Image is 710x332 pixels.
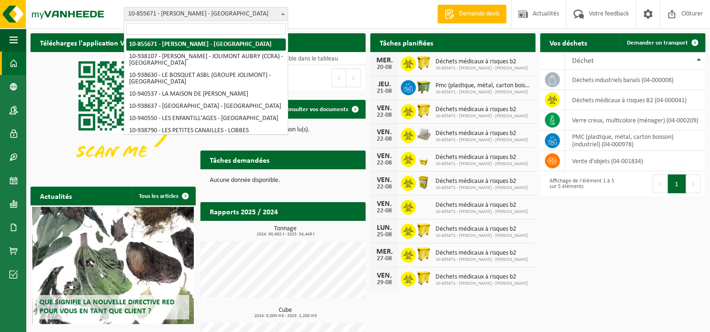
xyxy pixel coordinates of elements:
td: PMC (plastique, métal, carton boisson) (industriel) (04-000978) [565,130,705,151]
button: Next [686,174,701,193]
img: WB-0770-HPE-YW-14 [416,246,432,262]
h2: Rapports 2025 / 2024 [200,202,287,220]
div: VEN. [375,152,394,160]
img: WB-0770-HPE-YW-14 [416,222,432,238]
h2: Téléchargez l'application Vanheede+ maintenant! [31,33,196,52]
td: verre creux, multicolore (ménager) (04-000209) [565,110,705,130]
h2: Tâches demandées [200,151,279,169]
a: Demander un transport [619,33,704,52]
div: 22-08 [375,160,394,166]
img: WB-0770-HPE-YW-14 [416,103,432,119]
img: WB-1100-HPE-GN-50 [416,79,432,95]
div: 20-08 [375,64,394,71]
td: vente d'objets (04-001834) [565,151,705,171]
span: Déchets médicaux à risques b2 [435,249,528,257]
div: VEN. [375,176,394,184]
span: Déchets médicaux à risques b2 [435,273,528,281]
img: LP-SB-00030-HPE-C6 [416,151,432,166]
div: 22-08 [375,112,394,119]
li: 10-938630 - LE BOSQUET ASBL (GROUPE JOLIMONT) - [GEOGRAPHIC_DATA] [126,69,286,88]
span: 10-855671 - [PERSON_NAME] - [PERSON_NAME] [435,209,528,215]
span: Déchets médicaux à risques b2 [435,178,528,185]
div: VEN. [375,200,394,208]
span: Déchet [572,57,594,65]
button: Previous [653,174,668,193]
span: 10-855671 - [PERSON_NAME] - [PERSON_NAME] [435,66,528,71]
li: 10-855671 - [PERSON_NAME] - [GEOGRAPHIC_DATA] [126,38,286,51]
span: 2024: 90,682 t - 2025: 54,449 t [205,232,366,237]
span: 10-855671 - [PERSON_NAME] - [PERSON_NAME] [435,233,528,239]
span: 10-855671 - [PERSON_NAME] - [PERSON_NAME] [435,185,528,191]
div: 22-08 [375,136,394,143]
div: 21-08 [375,88,394,95]
h2: Vos déchets [540,33,596,52]
h3: Tonnage [205,226,366,237]
div: 22-08 [375,184,394,190]
a: Demande devis [437,5,506,23]
td: déchets industriels banals (04-000008) [565,70,705,90]
p: Aucune donnée disponible. [210,177,356,184]
a: Tous les articles [131,187,195,205]
span: Déchets médicaux à risques b2 [435,202,528,209]
span: 10-855671 - [PERSON_NAME] - [PERSON_NAME] [435,161,528,167]
img: LP-PA-00000-WDN-11 [416,127,432,143]
div: VEN. [375,128,394,136]
div: 25-08 [375,232,394,238]
div: 27-08 [375,256,394,262]
span: Déchets médicaux à risques b2 [435,226,528,233]
div: MER. [375,57,394,64]
div: JEU. [375,81,394,88]
button: Previous [331,68,346,87]
span: 10-855671 - [PERSON_NAME] - [PERSON_NAME] [435,257,528,263]
h3: Cube [205,307,366,318]
span: 2024: 0,000 m3 - 2025: 2,200 m3 [205,314,366,318]
div: Affichage de l'élément 1 à 5 sur 5 éléments [545,174,618,194]
div: VEN. [375,272,394,279]
a: Consulter vos documents [276,100,365,119]
div: VEN. [375,105,394,112]
img: LP-SB-00045-CRB-21 [416,174,432,190]
img: Download de VHEPlus App [31,52,196,176]
h2: Tâches planifiées [370,33,443,52]
span: 10-855671 - [PERSON_NAME] - [PERSON_NAME] [435,90,531,95]
span: Que signifie la nouvelle directive RED pour vous en tant que client ? [39,299,175,315]
li: 10-938637 - [GEOGRAPHIC_DATA] - [GEOGRAPHIC_DATA] [126,100,286,113]
li: 10-940550 - LES ENFANTILL'AGES - [GEOGRAPHIC_DATA] [126,113,286,125]
li: 10-938790 - LES PETITES CANAILLES - LOBBES [126,125,286,137]
span: 10-855671 - CHU HELORA - JOLIMONT KENNEDY - MONS [124,8,288,21]
div: 22-08 [375,208,394,214]
span: Pmc (plastique, métal, carton boisson) (industriel) [435,82,531,90]
span: Consulter vos documents [283,106,348,113]
span: Demander un transport [627,40,688,46]
img: WB-0770-HPE-YW-14 [416,270,432,286]
h2: Actualités [31,187,81,205]
li: 10-940537 - LA MAISON DE [PERSON_NAME] [126,88,286,100]
button: 1 [668,174,686,193]
span: 10-855671 - [PERSON_NAME] - [PERSON_NAME] [435,137,528,143]
div: LUN. [375,224,394,232]
li: 10-938107 - [PERSON_NAME] - JOLIMONT AUBRY (CCRA) - [GEOGRAPHIC_DATA] [126,51,286,69]
img: WB-0770-HPE-YW-14 [416,55,432,71]
div: 29-08 [375,279,394,286]
a: Consulter les rapports [284,220,365,239]
span: 10-855671 - CHU HELORA - JOLIMONT KENNEDY - MONS [124,7,288,21]
span: Déchets médicaux à risques b2 [435,130,528,137]
span: Demande devis [457,9,502,19]
td: déchets médicaux à risques B2 (04-000041) [565,90,705,110]
span: Déchets médicaux à risques b2 [435,154,528,161]
div: MER. [375,248,394,256]
span: 10-855671 - [PERSON_NAME] - [PERSON_NAME] [435,281,528,287]
button: Next [346,68,361,87]
a: Que signifie la nouvelle directive RED pour vous en tant que client ? [32,207,194,324]
span: Déchets médicaux à risques b2 [435,58,528,66]
span: 10-855671 - [PERSON_NAME] - [PERSON_NAME] [435,113,528,119]
span: Déchets médicaux à risques b2 [435,106,528,113]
